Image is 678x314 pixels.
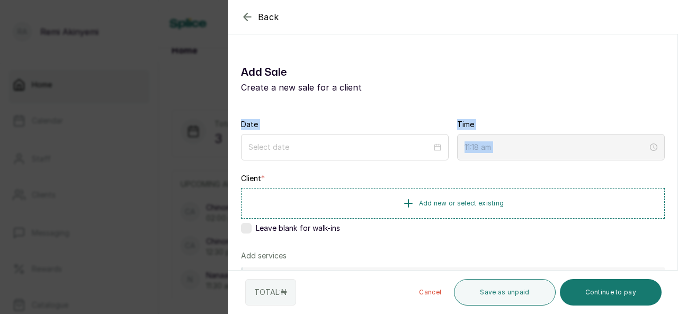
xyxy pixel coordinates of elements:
p: Create a new sale for a client [241,81,665,94]
label: Date [241,119,258,130]
label: Client [241,173,265,184]
button: Back [241,11,279,23]
p: Add services [241,250,287,261]
input: Select date [248,141,432,153]
span: Leave blank for walk-ins [256,223,340,234]
label: Time [457,119,474,130]
button: Cancel [411,279,450,306]
button: Save as unpaid [454,279,555,306]
span: Back [258,11,279,23]
button: Continue to pay [560,279,662,306]
h1: Add Sale [241,64,665,81]
button: Add new or select existing [241,188,665,219]
input: Select time [465,141,648,153]
p: TOTAL: ₦ [254,287,287,298]
span: Add new or select existing [419,199,504,208]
